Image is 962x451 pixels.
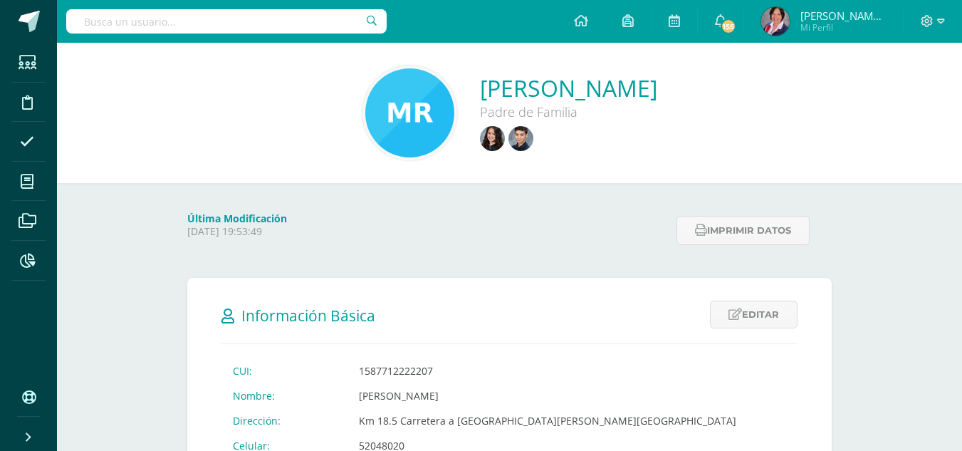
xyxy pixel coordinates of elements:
[187,212,668,225] h4: Última Modificación
[480,73,657,103] a: [PERSON_NAME]
[800,21,886,33] span: Mi Perfil
[365,68,454,157] img: d56ffe250c7e08d3140bc72f9c61b6b5.png
[508,126,533,151] img: 31313497f3798b4afd47c9feca073d32.png
[721,19,736,34] span: 155
[761,7,790,36] img: 9cc45377ee35837361e2d5ac646c5eda.png
[221,358,347,383] td: CUI:
[347,358,748,383] td: 1587712222207
[221,383,347,408] td: Nombre:
[347,383,748,408] td: [PERSON_NAME]
[480,126,505,151] img: aaa525a80fc20e11bd46a703c9c843b4.png
[800,9,886,23] span: [PERSON_NAME] de [GEOGRAPHIC_DATA]
[480,103,657,120] div: Padre de Familia
[676,216,810,245] button: Imprimir datos
[710,301,798,328] a: Editar
[347,408,748,433] td: Km 18.5 Carretera a [GEOGRAPHIC_DATA][PERSON_NAME][GEOGRAPHIC_DATA]
[187,225,668,238] p: [DATE] 19:53:49
[241,306,375,326] span: Información Básica
[66,9,387,33] input: Busca un usuario...
[221,408,347,433] td: Dirección:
